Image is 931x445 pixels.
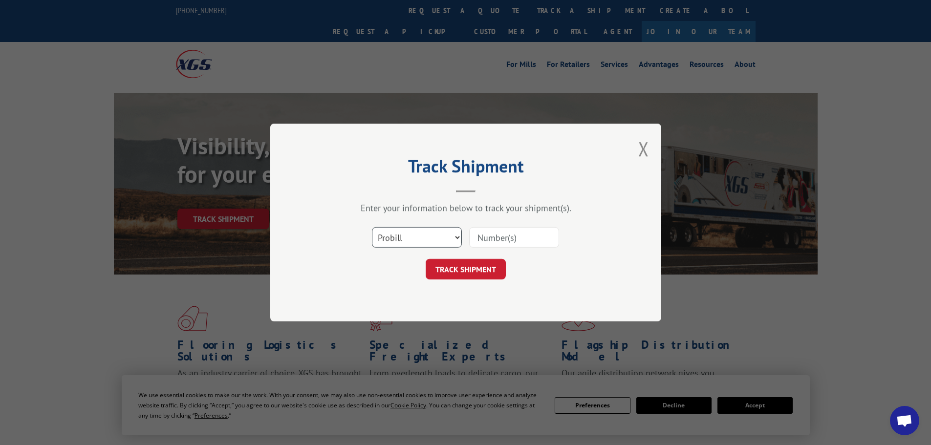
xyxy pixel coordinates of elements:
[319,202,612,213] div: Enter your information below to track your shipment(s).
[426,259,506,279] button: TRACK SHIPMENT
[319,159,612,178] h2: Track Shipment
[638,136,649,162] button: Close modal
[469,227,559,248] input: Number(s)
[890,406,919,435] div: Open chat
